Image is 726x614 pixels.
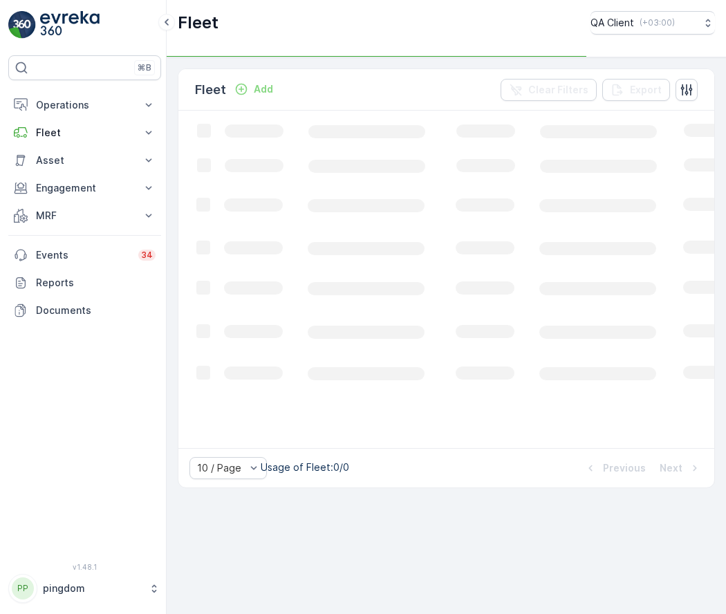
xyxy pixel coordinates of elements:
[582,460,647,476] button: Previous
[660,461,682,475] p: Next
[8,202,161,230] button: MRF
[630,83,662,97] p: Export
[8,563,161,571] span: v 1.48.1
[603,461,646,475] p: Previous
[36,181,133,195] p: Engagement
[528,83,588,97] p: Clear Filters
[8,119,161,147] button: Fleet
[8,91,161,119] button: Operations
[602,79,670,101] button: Export
[36,98,133,112] p: Operations
[8,574,161,603] button: PPpingdom
[261,461,349,474] p: Usage of Fleet : 0/0
[36,153,133,167] p: Asset
[8,241,161,269] a: Events34
[254,82,273,96] p: Add
[658,460,703,476] button: Next
[8,297,161,324] a: Documents
[40,11,100,39] img: logo_light-DOdMpM7g.png
[36,248,130,262] p: Events
[195,80,226,100] p: Fleet
[590,11,715,35] button: QA Client(+03:00)
[8,174,161,202] button: Engagement
[12,577,34,599] div: PP
[36,209,133,223] p: MRF
[8,11,36,39] img: logo
[36,126,133,140] p: Fleet
[36,276,156,290] p: Reports
[178,12,218,34] p: Fleet
[43,582,142,595] p: pingdom
[138,62,151,73] p: ⌘B
[8,147,161,174] button: Asset
[590,16,634,30] p: QA Client
[640,17,675,28] p: ( +03:00 )
[229,81,279,97] button: Add
[141,250,153,261] p: 34
[501,79,597,101] button: Clear Filters
[36,304,156,317] p: Documents
[8,269,161,297] a: Reports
